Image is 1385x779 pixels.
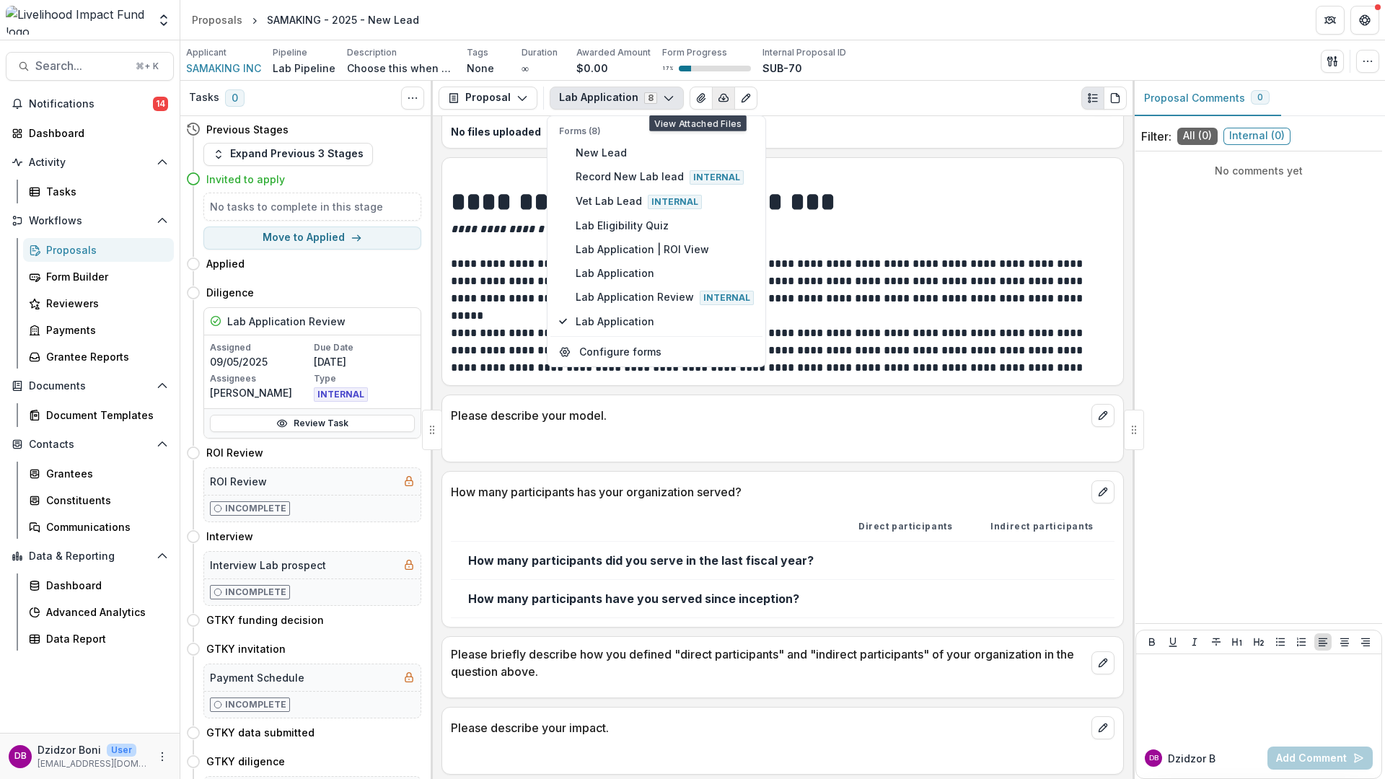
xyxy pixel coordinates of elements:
[46,604,162,620] div: Advanced Analytics
[6,433,174,456] button: Open Contacts
[973,512,1114,542] th: Indirect participants
[38,757,148,770] p: [EMAIL_ADDRESS][DOMAIN_NAME]
[225,586,286,599] p: Incomplete
[107,744,136,757] p: User
[762,46,846,59] p: Internal Proposal ID
[210,474,267,489] h5: ROI Review
[1081,87,1104,110] button: Plaintext view
[576,265,754,281] span: Lab Application
[1272,633,1289,651] button: Bullet List
[210,372,311,385] p: Assignees
[273,46,307,59] p: Pipeline
[690,87,713,110] button: View Attached Files
[133,58,162,74] div: ⌘ + K
[6,92,174,115] button: Notifications14
[206,122,289,137] h4: Previous Stages
[1091,480,1114,503] button: edit
[46,242,162,258] div: Proposals
[1208,633,1225,651] button: Strike
[762,61,802,76] p: SUB-70
[467,46,488,59] p: Tags
[29,439,151,451] span: Contacts
[841,512,973,542] th: Direct participants
[314,341,415,354] p: Due Date
[700,291,754,305] span: Internal
[154,748,171,765] button: More
[1357,633,1374,651] button: Align Right
[210,199,415,214] h5: No tasks to complete in this stage
[46,493,162,508] div: Constituents
[439,87,537,110] button: Proposal
[203,226,421,250] button: Move to Applied
[23,318,174,342] a: Payments
[210,341,311,354] p: Assigned
[690,170,744,185] span: Internal
[451,124,1114,139] p: No files uploaded
[46,631,162,646] div: Data Report
[227,314,346,329] h5: Lab Application Review
[46,519,162,534] div: Communications
[6,209,174,232] button: Open Workflows
[29,550,151,563] span: Data & Reporting
[1223,128,1291,145] span: Internal ( 0 )
[1164,633,1182,651] button: Underline
[46,296,162,311] div: Reviewers
[225,698,286,711] p: Incomplete
[576,218,754,233] span: Lab Eligibility Quiz
[206,612,324,628] h4: GTKY funding decision
[1091,651,1114,674] button: edit
[29,380,151,392] span: Documents
[648,195,702,209] span: Internal
[559,125,754,138] p: Forms (8)
[192,12,242,27] div: Proposals
[1133,81,1281,116] button: Proposal Comments
[467,61,494,76] p: None
[1177,128,1218,145] span: All ( 0 )
[46,349,162,364] div: Grantee Reports
[1316,6,1345,35] button: Partners
[451,579,841,617] td: How many participants have you served since inception?
[6,6,148,35] img: Livelihood Impact Fund logo
[23,265,174,289] a: Form Builder
[314,354,415,369] p: [DATE]
[522,61,529,76] p: ∞
[6,545,174,568] button: Open Data & Reporting
[401,87,424,110] button: Toggle View Cancelled Tasks
[451,719,1086,736] p: Please describe your impact.
[1314,633,1332,651] button: Align Left
[576,289,754,305] span: Lab Application Review
[46,466,162,481] div: Grantees
[23,238,174,262] a: Proposals
[210,385,311,400] p: [PERSON_NAME]
[734,87,757,110] button: Edit as form
[1250,633,1267,651] button: Heading 2
[154,6,174,35] button: Open entity switcher
[186,9,425,30] nav: breadcrumb
[14,752,27,761] div: Dzidzor Boni
[576,46,651,59] p: Awarded Amount
[153,97,168,111] span: 14
[550,87,684,110] button: Lab Application8
[23,600,174,624] a: Advanced Analytics
[23,573,174,597] a: Dashboard
[1267,747,1373,770] button: Add Comment
[1149,754,1158,762] div: Dzidzor Boni
[46,578,162,593] div: Dashboard
[203,143,373,166] button: Expand Previous 3 Stages
[23,488,174,512] a: Constituents
[206,285,254,300] h4: Diligence
[186,61,261,76] a: SAMAKING INC
[576,314,754,329] span: Lab Application
[206,172,285,187] h4: Invited to apply
[210,354,311,369] p: 09/05/2025
[451,483,1086,501] p: How many participants has your organization served?
[210,558,326,573] h5: Interview Lab prospect
[46,269,162,284] div: Form Builder
[662,46,727,59] p: Form Progress
[451,541,841,579] td: How many participants did you serve in the last fiscal year?
[206,445,263,460] h4: ROI Review
[29,215,151,227] span: Workflows
[46,184,162,199] div: Tasks
[314,372,415,385] p: Type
